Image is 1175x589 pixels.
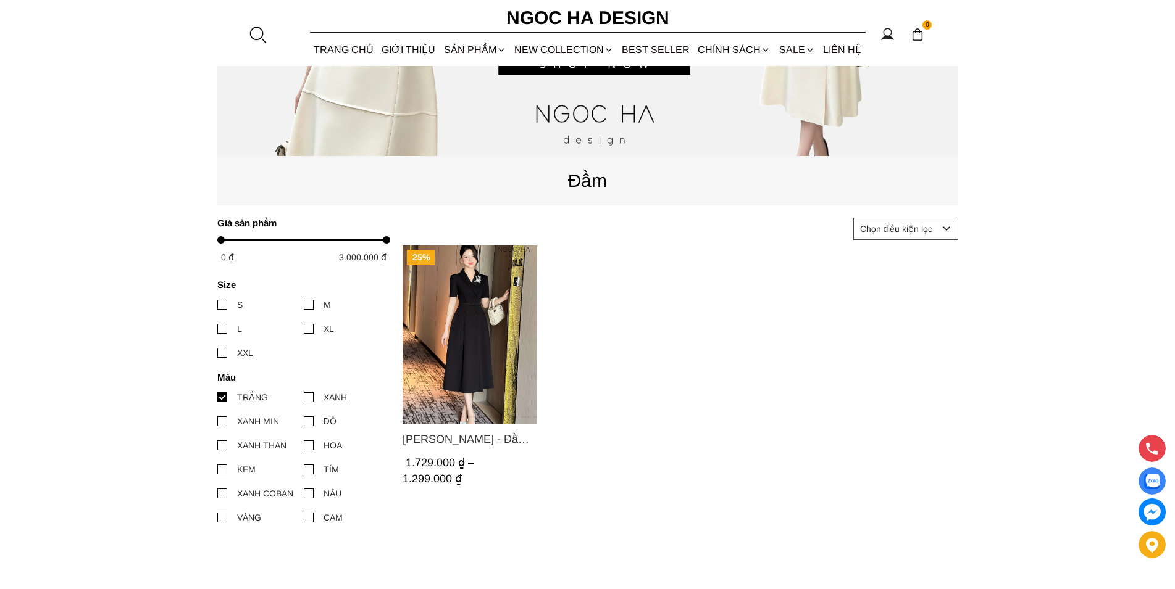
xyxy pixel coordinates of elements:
[217,279,382,290] h4: Size
[1144,474,1160,489] img: Display image
[237,322,242,336] div: L
[403,472,462,485] span: 1.299.000 ₫
[819,33,865,66] a: LIÊN HỆ
[217,372,382,382] h4: Màu
[237,414,279,428] div: XANH MIN
[237,346,253,360] div: XXL
[324,487,341,500] div: NÂU
[403,430,537,448] a: Link to Irene Dress - Đầm Vest Dáng Xòe Kèm Đai D713
[237,511,261,524] div: VÀNG
[618,33,694,66] a: BEST SELLER
[1139,498,1166,525] a: messenger
[237,298,243,311] div: S
[310,33,378,66] a: TRANG CHỦ
[378,33,440,66] a: GIỚI THIỆU
[324,511,343,524] div: CAM
[237,439,286,452] div: XANH THAN
[775,33,819,66] a: SALE
[403,245,537,424] a: Product image - Irene Dress - Đầm Vest Dáng Xòe Kèm Đai D713
[217,218,382,228] h4: Giá sản phẩm
[911,28,924,41] img: img-CART-ICON-ksit0nf1
[339,252,387,262] span: 3.000.000 ₫
[922,20,932,30] span: 0
[237,390,268,404] div: TRẮNG
[324,439,342,452] div: HOA
[403,430,537,448] span: [PERSON_NAME] - Đầm Vest Dáng Xòe Kèm Đai D713
[237,487,293,500] div: XANH COBAN
[324,463,339,476] div: TÍM
[237,463,256,476] div: KEM
[324,298,331,311] div: M
[217,166,958,195] p: Đầm
[324,322,334,336] div: XL
[324,390,347,404] div: XANH
[440,33,510,66] div: SẢN PHẨM
[406,456,477,469] span: 1.729.000 ₫
[324,414,337,428] div: ĐỎ
[495,3,680,33] a: Ngoc Ha Design
[1139,467,1166,495] a: Display image
[403,245,537,424] img: Irene Dress - Đầm Vest Dáng Xòe Kèm Đai D713
[221,252,234,262] span: 0 ₫
[510,33,617,66] a: NEW COLLECTION
[694,33,775,66] div: Chính sách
